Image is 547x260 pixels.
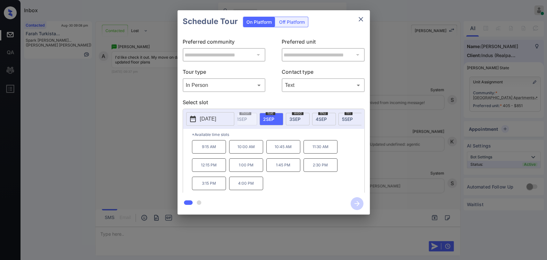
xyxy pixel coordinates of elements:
h2: Schedule Tour [178,10,243,33]
p: Contact type [282,68,365,78]
span: wed [292,111,303,115]
div: Text [283,80,363,90]
p: Tour type [183,68,266,78]
p: 12:15 PM [192,158,226,172]
p: [DATE] [200,115,216,123]
p: 3:15 PM [192,177,226,190]
span: 4 SEP [316,116,327,122]
button: close [354,13,367,26]
p: 2:30 PM [303,158,337,172]
span: 3 SEP [289,116,301,122]
p: 11:30 AM [303,140,337,154]
p: 10:00 AM [229,140,263,154]
div: In Person [184,80,264,90]
p: 4:00 PM [229,177,263,190]
span: tue [266,111,275,115]
span: thu [318,111,328,115]
p: Preferred community [183,38,266,48]
span: 2 SEP [263,116,274,122]
p: 9:15 AM [192,140,226,154]
div: date-select [286,113,310,125]
div: date-select [338,113,362,125]
p: 1:00 PM [229,158,263,172]
div: On Platform [243,17,275,27]
p: 10:45 AM [266,140,300,154]
p: Select slot [183,98,365,109]
button: [DATE] [186,112,234,126]
p: 1:45 PM [266,158,300,172]
div: date-select [312,113,336,125]
div: Off Platform [276,17,308,27]
span: fri [344,111,352,115]
p: *Available time slots [192,129,364,140]
div: date-select [260,113,283,125]
p: Preferred unit [282,38,365,48]
button: btn-next [347,195,367,212]
span: 5 SEP [342,116,353,122]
